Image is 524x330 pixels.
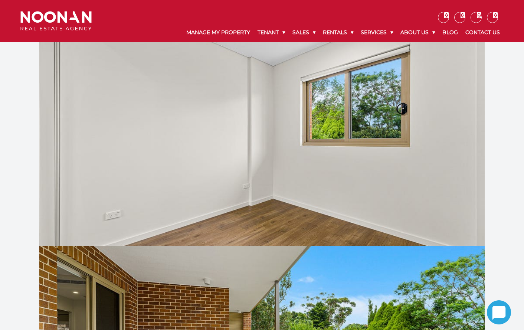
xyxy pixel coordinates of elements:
a: Manage My Property [183,23,254,42]
a: Contact Us [462,23,504,42]
img: Noonan Real Estate Agency [20,11,92,31]
a: Rentals [319,23,357,42]
a: Sales [289,23,319,42]
a: Services [357,23,397,42]
a: Blog [439,23,462,42]
a: Tenant [254,23,289,42]
a: About Us [397,23,439,42]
